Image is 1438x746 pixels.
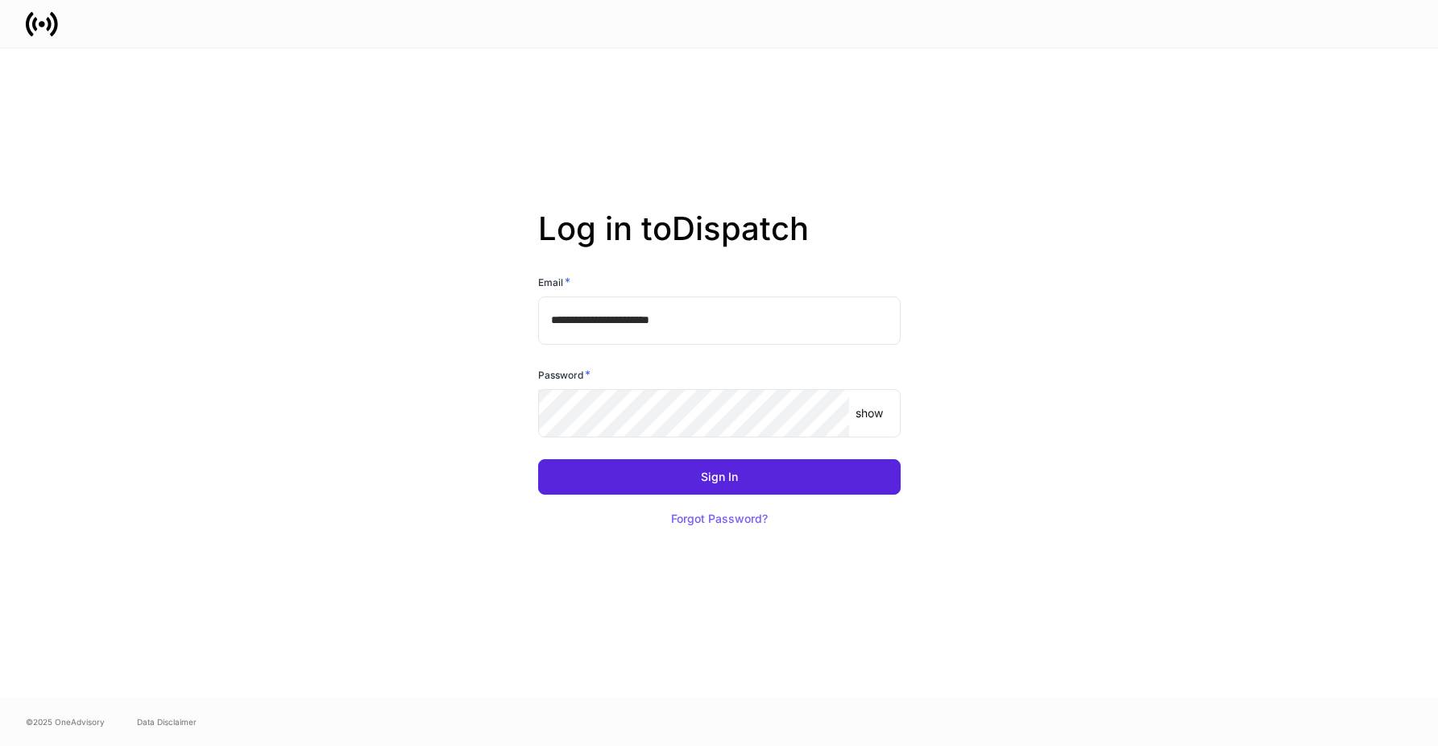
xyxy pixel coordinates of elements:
div: Forgot Password? [671,513,768,524]
span: © 2025 OneAdvisory [26,715,105,728]
h6: Password [538,367,591,383]
button: Forgot Password? [651,501,788,537]
button: Sign In [538,459,901,495]
h2: Log in to Dispatch [538,209,901,274]
h6: Email [538,274,570,290]
div: Sign In [701,471,738,483]
a: Data Disclaimer [137,715,197,728]
p: show [856,405,883,421]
